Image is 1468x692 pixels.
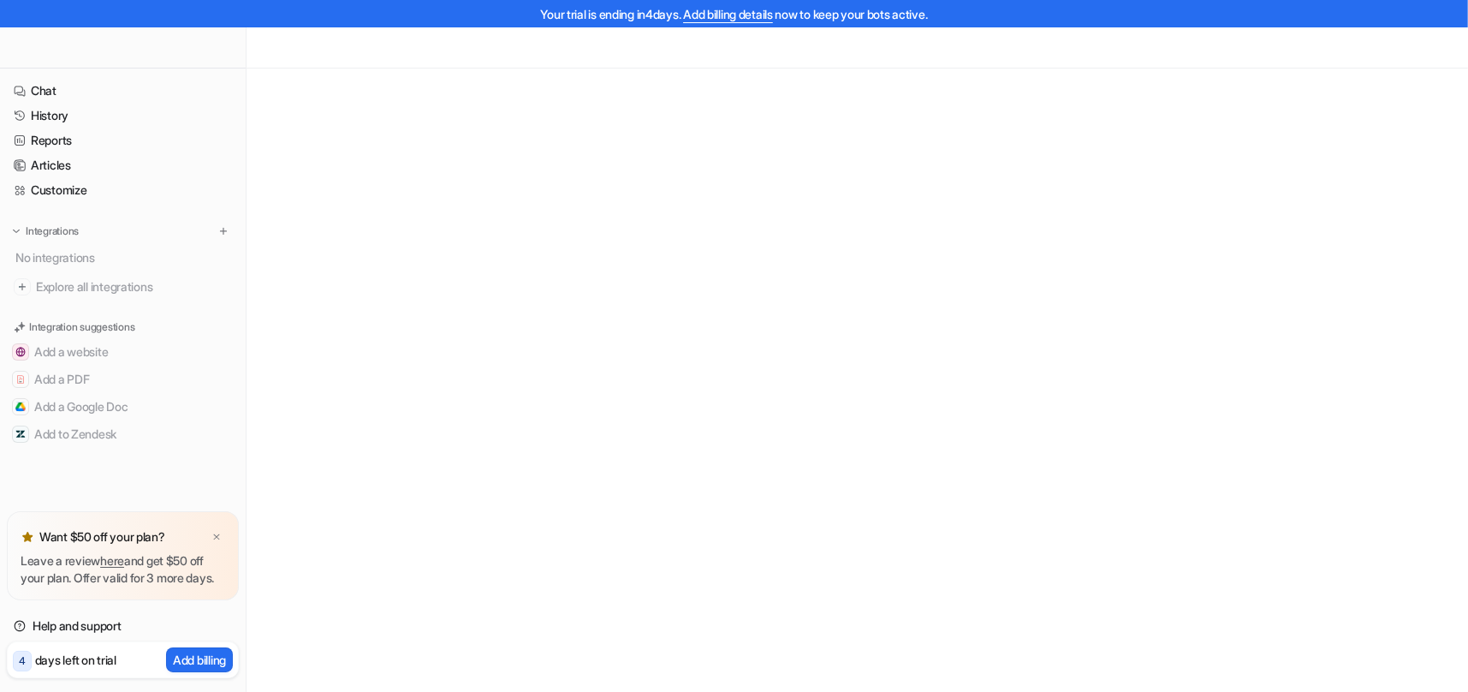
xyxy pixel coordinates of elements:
a: Help and support [7,614,239,638]
span: Explore all integrations [36,273,232,301]
p: Integrations [26,224,79,238]
div: No integrations [10,243,239,271]
button: Add a websiteAdd a website [7,338,239,366]
p: Add billing [173,651,226,669]
a: Chat [7,79,239,103]
a: Add billing details [683,7,773,21]
a: Reports [7,128,239,152]
img: expand menu [10,225,22,237]
button: Add a PDFAdd a PDF [7,366,239,393]
img: explore all integrations [14,278,31,295]
button: Integrations [7,223,84,240]
button: Add a Google DocAdd a Google Doc [7,393,239,421]
img: x [211,532,222,543]
img: Add a website [15,347,26,357]
p: Leave a review and get $50 off your plan. Offer valid for 3 more days. [21,552,225,587]
img: Add a Google Doc [15,402,26,412]
a: History [7,104,239,128]
p: Integration suggestions [29,319,134,335]
a: here [100,553,124,568]
button: Add billing [166,647,233,672]
p: Want $50 off your plan? [39,528,165,546]
img: star [21,530,34,544]
img: menu_add.svg [217,225,229,237]
img: Add a PDF [15,374,26,385]
a: Articles [7,153,239,177]
img: Add to Zendesk [15,429,26,439]
a: Explore all integrations [7,275,239,299]
p: days left on trial [35,651,116,669]
button: Add to ZendeskAdd to Zendesk [7,421,239,448]
a: Customize [7,178,239,202]
p: 4 [19,653,26,669]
